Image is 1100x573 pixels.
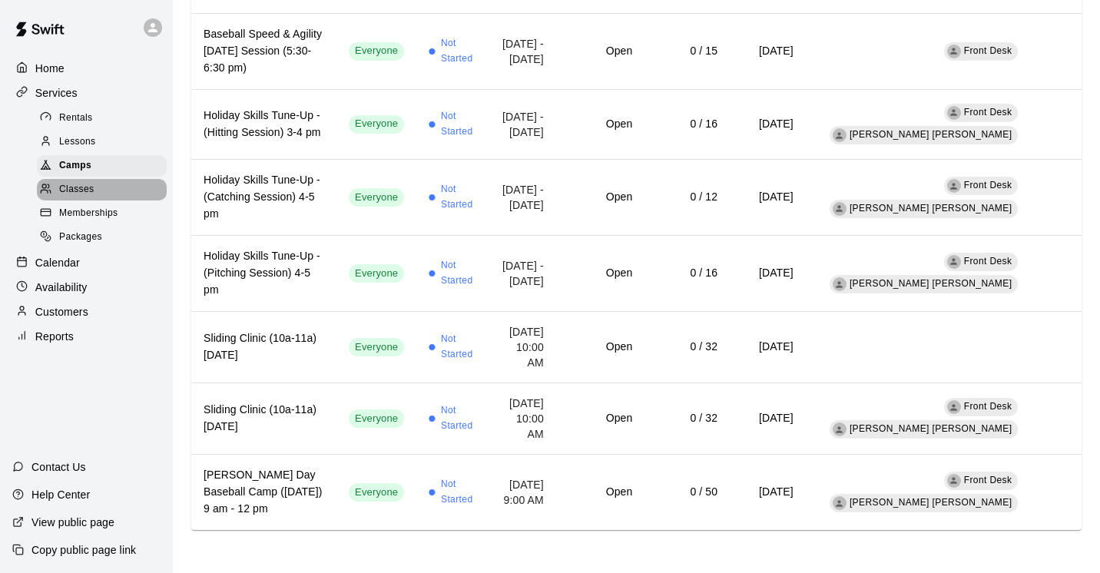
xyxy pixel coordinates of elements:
[490,383,556,454] td: [DATE] 10:00 AM
[12,300,161,323] a: Customers
[833,128,847,142] div: Billy Jack Ryan
[35,329,74,344] p: Reports
[742,410,794,427] h6: [DATE]
[441,477,478,508] span: Not Started
[742,43,794,60] h6: [DATE]
[35,304,88,320] p: Customers
[947,255,961,269] div: Front Desk
[12,325,161,348] a: Reports
[657,339,717,356] h6: 0 / 32
[947,474,961,488] div: Front Desk
[490,235,556,311] td: [DATE] - [DATE]
[568,339,632,356] h6: Open
[657,265,717,282] h6: 0 / 16
[490,159,556,235] td: [DATE] - [DATE]
[204,108,324,141] h6: Holiday Skills Tune-Up - (Hitting Session) 3-4 pm
[59,182,94,197] span: Classes
[850,423,1012,434] span: [PERSON_NAME] [PERSON_NAME]
[37,226,173,250] a: Packages
[568,116,632,133] h6: Open
[947,179,961,193] div: Front Desk
[12,251,161,274] a: Calendar
[850,129,1012,140] span: [PERSON_NAME] [PERSON_NAME]
[964,256,1012,267] span: Front Desk
[349,409,404,428] div: This service is visible to all of your customers
[31,487,90,502] p: Help Center
[850,203,1012,214] span: [PERSON_NAME] [PERSON_NAME]
[35,280,88,295] p: Availability
[37,178,173,202] a: Classes
[568,265,632,282] h6: Open
[12,81,161,104] a: Services
[35,61,65,76] p: Home
[947,45,961,58] div: Front Desk
[742,339,794,356] h6: [DATE]
[31,515,114,530] p: View public page
[742,116,794,133] h6: [DATE]
[833,496,847,510] div: Billy Jack Ryan
[37,155,167,177] div: Camps
[742,484,794,501] h6: [DATE]
[349,485,404,500] span: Everyone
[964,107,1012,118] span: Front Desk
[204,330,324,364] h6: Sliding Clinic (10a-11a) [DATE]
[964,180,1012,190] span: Front Desk
[204,248,324,299] h6: Holiday Skills Tune-Up - (Pitching Session) 4-5 pm
[349,42,404,61] div: This service is visible to all of your customers
[568,484,632,501] h6: Open
[59,134,96,150] span: Lessons
[964,475,1012,485] span: Front Desk
[850,497,1012,508] span: [PERSON_NAME] [PERSON_NAME]
[441,403,478,434] span: Not Started
[742,189,794,206] h6: [DATE]
[349,483,404,502] div: This service is visible to all of your customers
[349,190,404,205] span: Everyone
[204,26,324,77] h6: Baseball Speed & Agility [DATE] Session (5:30-6:30 pm)
[490,89,556,159] td: [DATE] - [DATE]
[12,57,161,80] a: Home
[349,117,404,131] span: Everyone
[349,340,404,355] span: Everyone
[37,130,173,154] a: Lessons
[947,400,961,414] div: Front Desk
[833,422,847,436] div: Billy Jack Ryan
[349,44,404,58] span: Everyone
[441,109,478,140] span: Not Started
[349,188,404,207] div: This service is visible to all of your customers
[850,278,1012,289] span: [PERSON_NAME] [PERSON_NAME]
[441,258,478,289] span: Not Started
[657,484,717,501] h6: 0 / 50
[59,230,102,245] span: Packages
[568,43,632,60] h6: Open
[59,206,118,221] span: Memberships
[490,311,556,383] td: [DATE] 10:00 AM
[37,154,173,178] a: Camps
[31,542,136,558] p: Copy public page link
[441,182,478,213] span: Not Started
[37,106,173,130] a: Rentals
[37,203,167,224] div: Memberships
[31,459,86,475] p: Contact Us
[37,227,167,248] div: Packages
[204,467,324,518] h6: [PERSON_NAME] Day Baseball Camp ([DATE]) 9 am - 12 pm
[568,410,632,427] h6: Open
[833,277,847,291] div: Billy Jack Ryan
[12,276,161,299] a: Availability
[490,13,556,89] td: [DATE] - [DATE]
[59,111,93,126] span: Rentals
[833,202,847,216] div: Billy Jack Ryan
[568,189,632,206] h6: Open
[349,264,404,283] div: This service is visible to all of your customers
[657,116,717,133] h6: 0 / 16
[204,172,324,223] h6: Holiday Skills Tune-Up - (Catching Session) 4-5 pm
[657,43,717,60] h6: 0 / 15
[441,332,478,363] span: Not Started
[35,255,80,270] p: Calendar
[657,189,717,206] h6: 0 / 12
[37,131,167,153] div: Lessons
